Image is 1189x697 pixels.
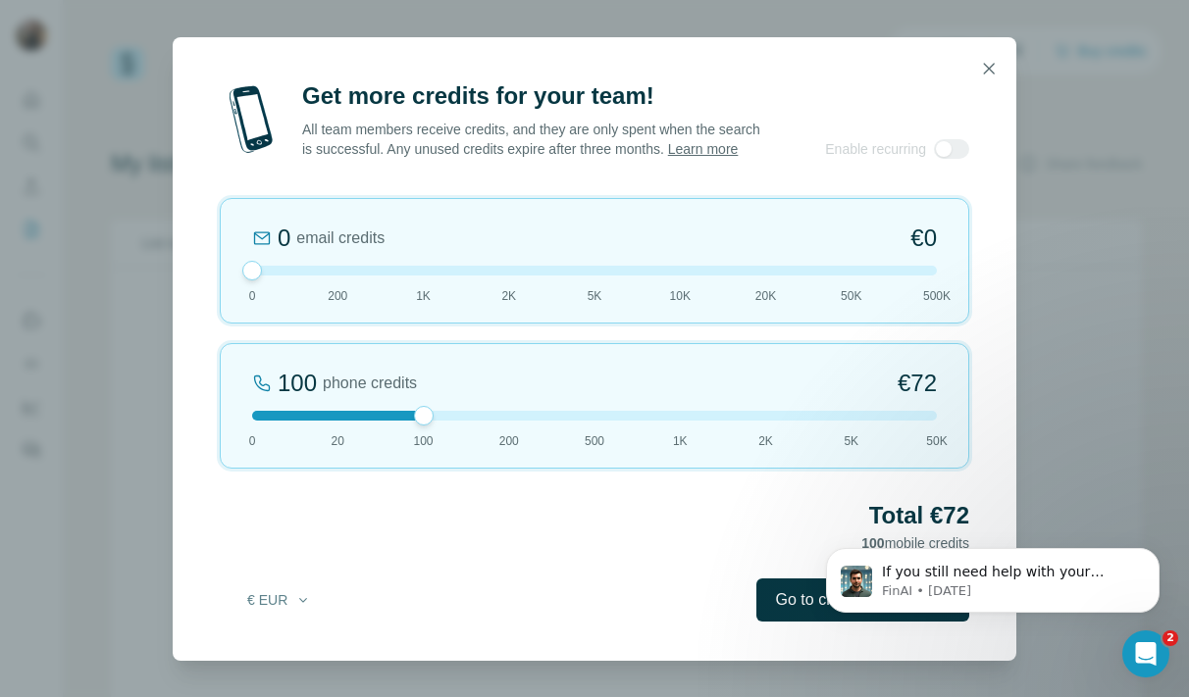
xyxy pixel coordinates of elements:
[220,80,283,159] img: mobile-phone
[668,141,739,157] a: Learn more
[416,287,431,305] span: 1K
[296,226,385,250] span: email credits
[249,432,256,450] span: 0
[323,372,417,395] span: phone credits
[1122,630,1169,677] iframe: Intercom live chat
[926,432,947,450] span: 50K
[499,432,519,450] span: 200
[588,287,602,305] span: 5K
[825,139,926,159] span: Enable recurring
[332,432,344,450] span: 20
[278,223,290,254] div: 0
[278,368,317,399] div: 100
[220,500,969,531] h2: Total €72
[898,368,937,399] span: €72
[233,582,325,618] button: € EUR
[755,287,776,305] span: 20K
[501,287,516,305] span: 2K
[585,432,604,450] span: 500
[797,507,1189,644] iframe: Intercom notifications message
[302,120,762,159] p: All team members receive credits, and they are only spent when the search is successful. Any unus...
[673,432,688,450] span: 1K
[413,432,433,450] span: 100
[923,287,951,305] span: 500K
[844,432,858,450] span: 5K
[910,223,937,254] span: €0
[328,287,347,305] span: 200
[841,287,861,305] span: 50K
[756,578,969,622] button: Go to checkout (€72)
[670,287,691,305] span: 10K
[249,287,256,305] span: 0
[758,432,773,450] span: 2K
[1163,630,1178,646] span: 2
